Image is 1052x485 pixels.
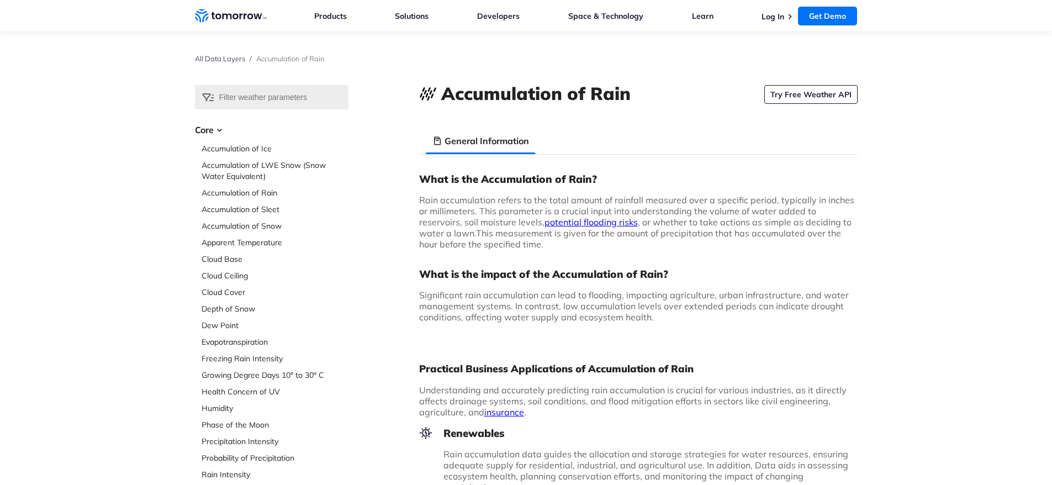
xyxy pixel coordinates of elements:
[202,287,348,298] a: Cloud Cover
[202,303,348,314] a: Depth of Snow
[202,419,348,430] a: Phase of the Moon
[195,123,348,136] h3: Core
[202,160,348,182] a: Accumulation of LWE Snow (Snow Water Equivalent)
[202,386,348,397] a: Health Concern of UV
[202,187,348,198] a: Accumulation of Rain
[419,194,854,239] span: Rain accumulation refers to the total amount of rainfall measured over a specific period, typical...
[484,407,524,418] a: insurance
[419,426,858,440] h3: Renewables
[419,384,847,418] span: Understanding and accurately predicting rain accumulation is crucial for various industries, as i...
[762,12,784,22] a: Log In
[202,469,348,480] a: Rain Intensity
[202,403,348,414] a: Humidity
[202,254,348,265] a: Cloud Base
[764,85,858,104] a: Try Free Weather API
[568,11,643,21] a: Space & Technology
[195,8,267,24] a: Home link
[419,267,858,281] h3: What is the impact of the Accumulation of Rain?
[798,7,857,25] a: Get Demo
[250,54,252,63] span: /
[202,204,348,215] a: Accumulation of Sleet
[195,54,245,63] a: All Data Layers
[202,237,348,248] a: Apparent Temperature
[195,85,348,109] input: Filter weather parameters
[419,228,841,250] span: This measurement is given for the amount of precipitation that has accumulated over the hour befo...
[202,220,348,231] a: Accumulation of Snow
[692,11,713,21] a: Learn
[544,217,638,228] a: potential flooding risks
[256,54,325,63] span: Accumulation of Rain
[419,172,858,186] h3: What is the Accumulation of Rain?
[202,452,348,463] a: Probability of Precipitation
[202,270,348,281] a: Cloud Ceiling
[426,128,536,154] li: General Information
[445,134,529,147] h3: General Information
[202,143,348,154] a: Accumulation of Ice
[202,436,348,447] a: Precipitation Intensity
[314,11,347,21] a: Products
[419,362,858,376] h2: Practical Business Applications of Accumulation of Rain
[419,289,849,323] span: Significant rain accumulation can lead to flooding, impacting agriculture, urban infrastructure, ...
[395,11,429,21] a: Solutions
[202,320,348,331] a: Dew Point
[441,81,631,106] h1: Accumulation of Rain
[202,370,348,381] a: Growing Degree Days 10° to 30° C
[202,353,348,364] a: Freezing Rain Intensity
[477,11,520,21] a: Developers
[202,336,348,347] a: Evapotranspiration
